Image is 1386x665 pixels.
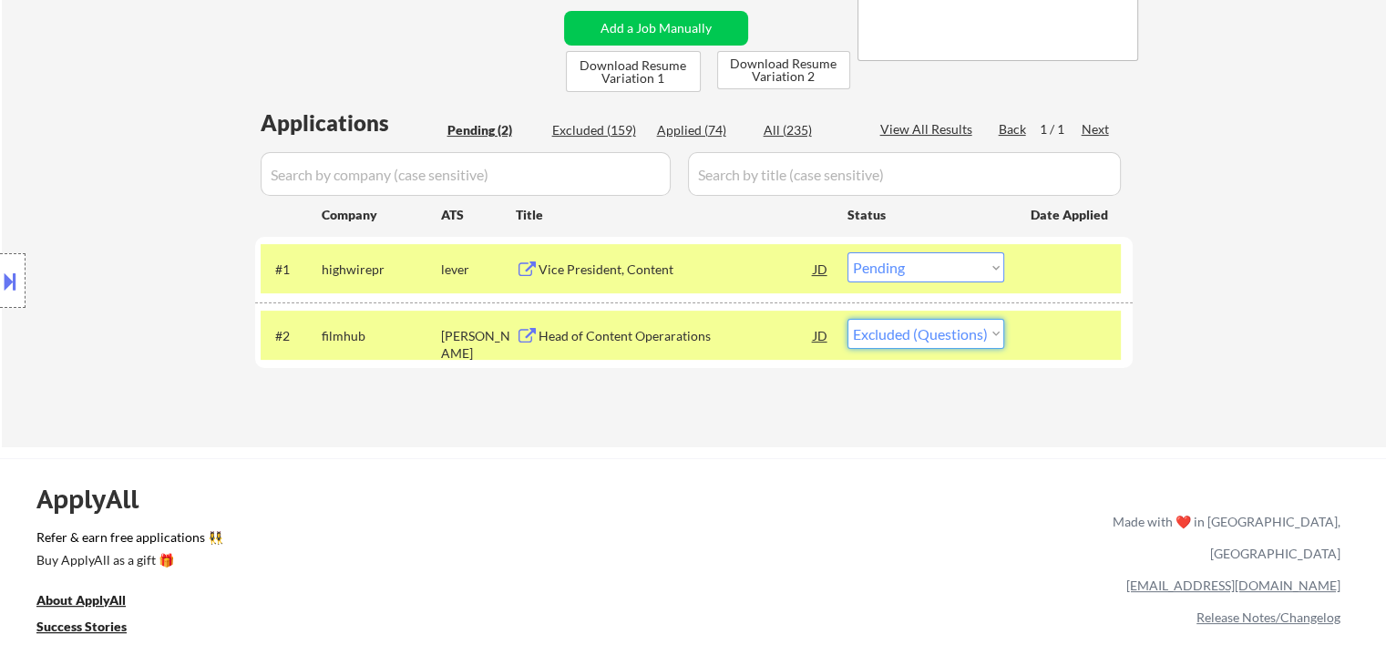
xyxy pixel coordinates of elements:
u: About ApplyAll [36,592,126,608]
button: Add a Job Manually [564,11,748,46]
div: View All Results [880,120,978,138]
div: Vice President, Content [539,261,814,279]
div: Date Applied [1031,206,1111,224]
div: 1 / 1 [1040,120,1082,138]
a: Success Stories [36,617,151,639]
div: Applied (74) [657,121,748,139]
div: Buy ApplyAll as a gift 🎁 [36,554,219,567]
div: Next [1082,120,1111,138]
div: [PERSON_NAME] [441,327,516,363]
div: highwirepr [322,261,441,279]
div: All (235) [764,121,855,139]
a: [EMAIL_ADDRESS][DOMAIN_NAME] [1126,578,1340,593]
div: Status [847,198,1004,230]
div: JD [812,319,830,352]
div: Excluded (159) [552,121,643,139]
button: Download Resume Variation 2 [717,51,850,89]
a: Refer & earn free applications 👯‍♀️ [36,531,732,550]
div: Pending (2) [447,121,539,139]
a: Buy ApplyAll as a gift 🎁 [36,550,219,573]
div: Title [516,206,830,224]
div: Back [999,120,1028,138]
div: ATS [441,206,516,224]
a: About ApplyAll [36,590,151,613]
input: Search by company (case sensitive) [261,152,671,196]
div: ApplyAll [36,484,159,515]
div: Made with ❤️ in [GEOGRAPHIC_DATA], [GEOGRAPHIC_DATA] [1105,506,1340,569]
div: JD [812,252,830,285]
div: lever [441,261,516,279]
div: Company [322,206,441,224]
div: filmhub [322,327,441,345]
u: Success Stories [36,619,127,634]
div: Applications [261,112,441,134]
button: Download Resume Variation 1 [566,51,701,92]
a: Release Notes/Changelog [1196,609,1340,625]
input: Search by title (case sensitive) [688,152,1121,196]
div: Head of Content Operarations [539,327,814,345]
